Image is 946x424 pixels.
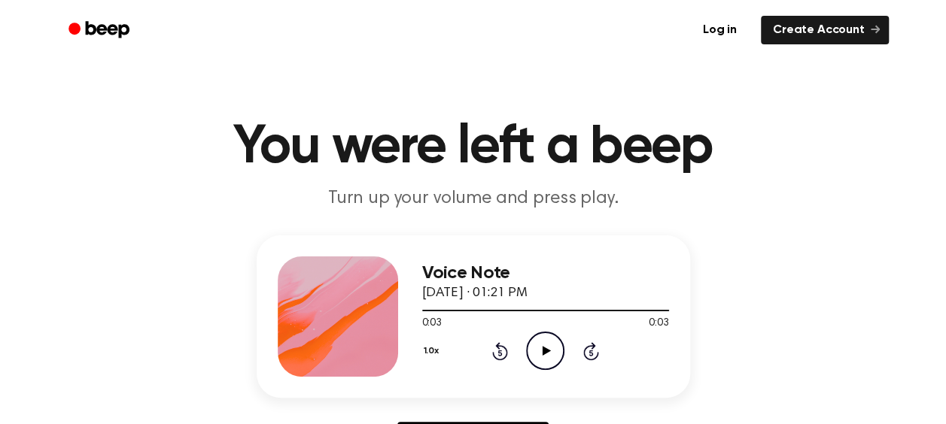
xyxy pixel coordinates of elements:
a: Log in [688,13,752,47]
button: 1.0x [422,338,445,364]
span: [DATE] · 01:21 PM [422,286,528,300]
a: Create Account [761,16,889,44]
span: 0:03 [422,316,442,332]
h1: You were left a beep [88,120,859,174]
h3: Voice Note [422,263,669,283]
a: Beep [58,16,143,45]
p: Turn up your volume and press play. [184,186,762,211]
span: 0:03 [649,316,668,332]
